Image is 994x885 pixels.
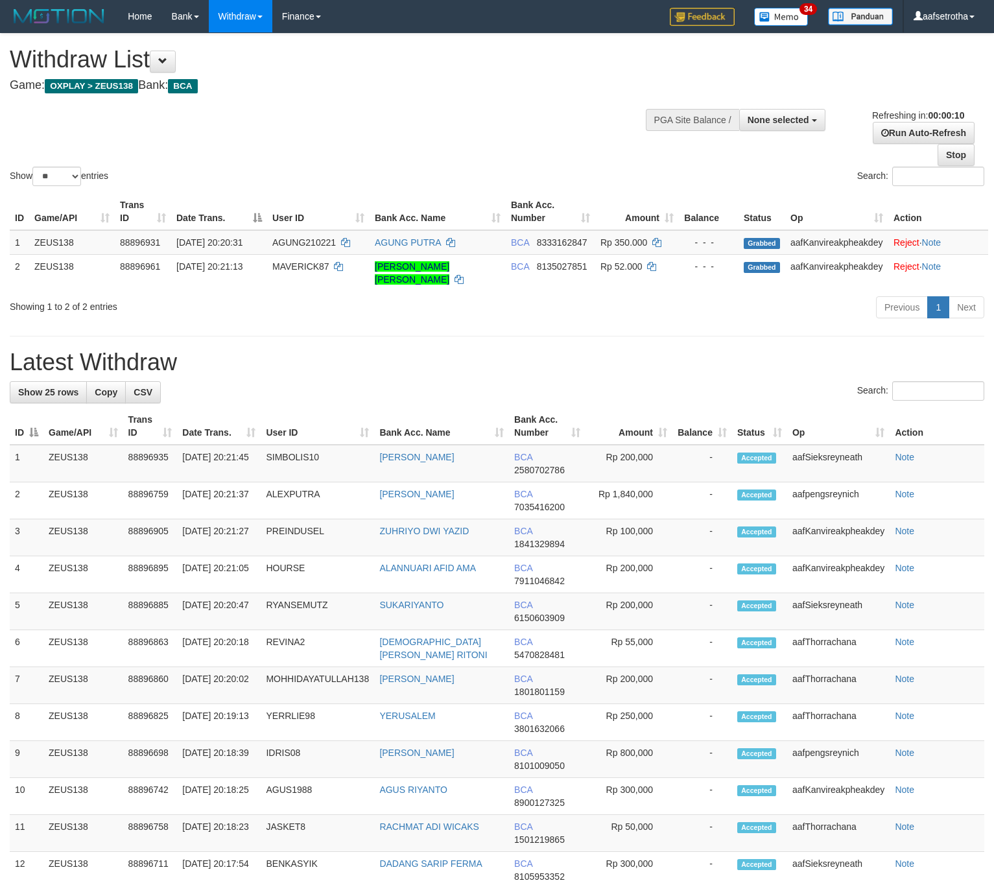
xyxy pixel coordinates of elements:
[737,490,776,501] span: Accepted
[672,704,732,741] td: -
[261,519,374,556] td: PREINDUSEL
[177,482,261,519] td: [DATE] 20:21:37
[672,556,732,593] td: -
[177,519,261,556] td: [DATE] 20:21:27
[379,563,476,573] a: ALANNUARI AFID AMA
[514,600,532,610] span: BCA
[799,3,817,15] span: 34
[737,748,776,759] span: Accepted
[737,563,776,574] span: Accepted
[379,526,469,536] a: ZUHRIYO DWI YAZID
[177,445,261,482] td: [DATE] 20:21:45
[29,193,115,230] th: Game/API: activate to sort column ascending
[10,167,108,186] label: Show entries
[514,748,532,758] span: BCA
[672,815,732,852] td: -
[272,237,336,248] span: AGUNG210221
[261,630,374,667] td: REVINA2
[938,144,975,166] a: Stop
[600,237,647,248] span: Rp 350.000
[514,785,532,795] span: BCA
[888,193,988,230] th: Action
[586,445,672,482] td: Rp 200,000
[895,785,914,795] a: Note
[737,637,776,648] span: Accepted
[171,193,267,230] th: Date Trans.: activate to sort column descending
[43,815,123,852] td: ZEUS138
[787,482,890,519] td: aafpengsreynich
[586,741,672,778] td: Rp 800,000
[261,482,374,519] td: ALEXPUTRA
[123,445,178,482] td: 88896935
[672,630,732,667] td: -
[379,600,444,610] a: SUKARIYANTO
[514,452,532,462] span: BCA
[379,748,454,758] a: [PERSON_NAME]
[261,408,374,445] th: User ID: activate to sort column ascending
[672,519,732,556] td: -
[876,296,928,318] a: Previous
[123,593,178,630] td: 88896885
[895,526,914,536] a: Note
[514,563,532,573] span: BCA
[514,613,565,623] span: Copy 6150603909 to clipboard
[10,47,650,73] h1: Withdraw List
[684,260,733,273] div: - - -
[514,687,565,697] span: Copy 1801801159 to clipboard
[895,489,914,499] a: Note
[10,408,43,445] th: ID: activate to sort column descending
[537,237,587,248] span: Copy 8333162847 to clipboard
[514,674,532,684] span: BCA
[514,724,565,734] span: Copy 3801632066 to clipboard
[646,109,739,131] div: PGA Site Balance /
[10,230,29,255] td: 1
[10,79,650,92] h4: Game: Bank:
[115,193,171,230] th: Trans ID: activate to sort column ascending
[787,815,890,852] td: aafThorrachana
[10,704,43,741] td: 8
[872,110,964,121] span: Refreshing in:
[29,230,115,255] td: ZEUS138
[514,858,532,869] span: BCA
[123,408,178,445] th: Trans ID: activate to sort column ascending
[514,539,565,549] span: Copy 1841329894 to clipboard
[787,778,890,815] td: aafKanvireakpheakdey
[123,519,178,556] td: 88896905
[514,871,565,882] span: Copy 8105953352 to clipboard
[895,711,914,721] a: Note
[272,261,329,272] span: MAVERICK87
[888,254,988,291] td: ·
[785,193,888,230] th: Op: activate to sort column ascending
[379,785,447,795] a: AGUS RIYANTO
[785,254,888,291] td: aafKanvireakpheakdey
[261,445,374,482] td: SIMBOLIS10
[586,519,672,556] td: Rp 100,000
[537,261,587,272] span: Copy 8135027851 to clipboard
[744,262,780,273] span: Grabbed
[595,193,679,230] th: Amount: activate to sort column ascending
[514,576,565,586] span: Copy 7911046842 to clipboard
[177,815,261,852] td: [DATE] 20:18:23
[586,778,672,815] td: Rp 300,000
[10,630,43,667] td: 6
[177,667,261,704] td: [DATE] 20:20:02
[892,381,984,401] input: Search:
[586,408,672,445] th: Amount: activate to sort column ascending
[43,704,123,741] td: ZEUS138
[10,349,984,375] h1: Latest Withdraw
[177,741,261,778] td: [DATE] 20:18:39
[672,593,732,630] td: -
[586,482,672,519] td: Rp 1,840,000
[123,741,178,778] td: 88896698
[32,167,81,186] select: Showentries
[120,261,160,272] span: 88896961
[29,254,115,291] td: ZEUS138
[895,674,914,684] a: Note
[267,193,370,230] th: User ID: activate to sort column ascending
[43,778,123,815] td: ZEUS138
[586,593,672,630] td: Rp 200,000
[177,630,261,667] td: [DATE] 20:20:18
[895,600,914,610] a: Note
[514,821,532,832] span: BCA
[261,741,374,778] td: IDRIS08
